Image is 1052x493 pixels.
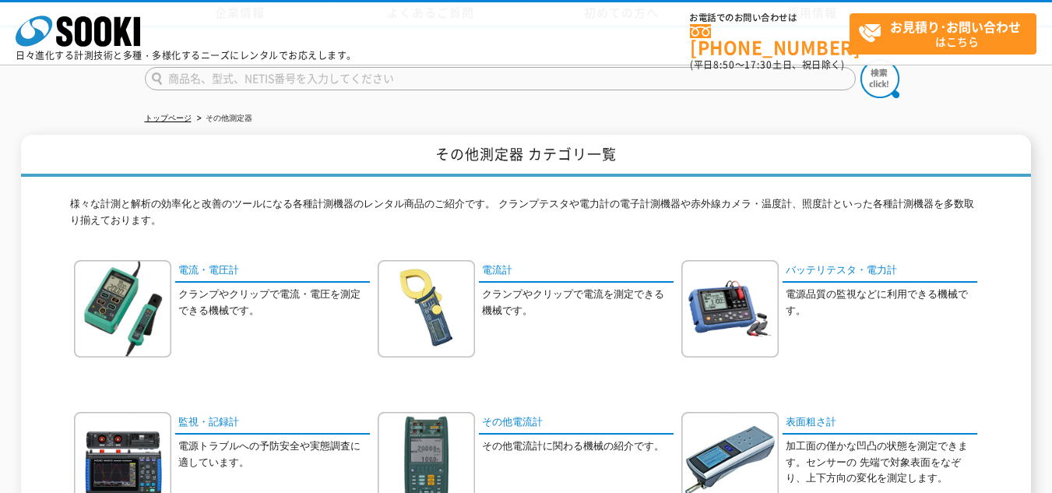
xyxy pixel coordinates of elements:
[479,412,674,435] a: その他電流計
[145,114,192,122] a: トップページ
[786,438,977,487] p: 加工面の僅かな凹凸の状態を測定できます。センサーの 先端で対象表面をなぞり、上下方向の変化を測定します。
[783,260,977,283] a: バッテリテスタ・電力計
[74,260,171,357] img: 電流・電圧計
[175,260,370,283] a: 電流・電圧計
[681,260,779,357] img: バッテリテスタ・電力計
[482,287,674,319] p: クランプやクリップで電流を測定できる機械です。
[890,17,1021,36] strong: お見積り･お問い合わせ
[194,111,252,127] li: その他測定器
[175,412,370,435] a: 監視・記録計
[786,287,977,319] p: 電源品質の監視などに利用できる機械です。
[690,24,850,56] a: [PHONE_NUMBER]
[145,67,856,90] input: 商品名、型式、NETIS番号を入力してください
[713,58,735,72] span: 8:50
[783,412,977,435] a: 表面粗さ計
[690,13,850,23] span: お電話でのお問い合わせは
[178,287,370,319] p: クランプやクリップで電流・電圧を測定できる機械です。
[70,196,981,237] p: 様々な計測と解析の効率化と改善のツールになる各種計測機器のレンタル商品のご紹介です。 クランプテスタや電力計の電子計測機器や赤外線カメラ・温度計、照度計といった各種計測機器を多数取り揃えております。
[744,58,772,72] span: 17:30
[858,14,1036,53] span: はこちら
[16,51,357,60] p: 日々進化する計測技術と多種・多様化するニーズにレンタルでお応えします。
[690,58,844,72] span: (平日 ～ 土日、祝日除く)
[482,438,674,455] p: その他電流計に関わる機械の紹介です。
[178,438,370,471] p: 電源トラブルへの予防安全や実態調査に適しています。
[21,135,1031,178] h1: その他測定器 カテゴリ一覧
[378,260,475,357] img: 電流計
[860,59,899,98] img: btn_search.png
[850,13,1036,55] a: お見積り･お問い合わせはこちら
[479,260,674,283] a: 電流計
